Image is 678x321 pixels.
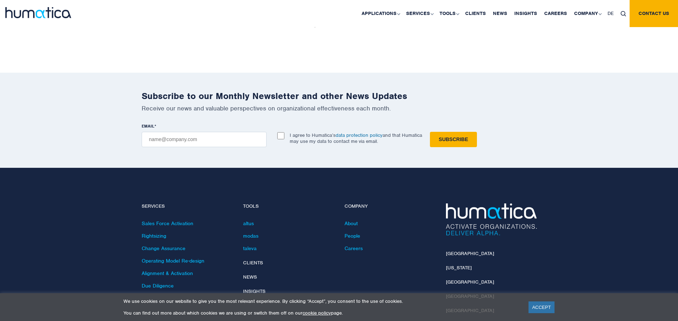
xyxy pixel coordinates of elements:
img: logo [5,7,71,18]
img: Humatica [446,203,537,235]
img: search_icon [621,11,626,16]
a: Change Assurance [142,245,185,252]
a: Due Diligence [142,283,174,289]
a: Careers [345,245,363,252]
p: You can find out more about which cookies we are using or switch them off on our page. [123,310,520,316]
h2: Subscribe to our Monthly Newsletter and other News Updates [142,90,537,102]
a: cookie policy [303,310,331,316]
p: I agree to Humatica’s and that Humatica may use my data to contact me via email. [290,132,422,144]
span: EMAIL [142,123,154,129]
span: DE [608,10,614,16]
p: We use cookies on our website to give you the most relevant experience. By clicking “Accept”, you... [123,298,520,304]
a: News [243,274,257,280]
a: [US_STATE] [446,265,472,271]
a: ACCEPT [529,301,555,313]
a: [GEOGRAPHIC_DATA] [446,250,494,257]
a: Operating Model Re-design [142,258,204,264]
a: data protection policy [336,132,383,138]
a: Insights [243,288,266,294]
a: Rightsizing [142,233,166,239]
a: Alignment & Activation [142,270,193,276]
a: Sales Force Activation [142,220,193,227]
a: [GEOGRAPHIC_DATA] [446,279,494,285]
input: Subscribe [430,132,477,147]
a: altus [243,220,254,227]
a: People [345,233,360,239]
h4: Company [345,203,435,209]
a: Clients [243,260,263,266]
p: Receive our news and valuable perspectives on organizational effectiveness each month. [142,104,537,112]
h4: Tools [243,203,334,209]
a: taleva [243,245,257,252]
input: I agree to Humatica’sdata protection policyand that Humatica may use my data to contact me via em... [277,132,284,139]
input: name@company.com [142,132,267,147]
h4: Services [142,203,232,209]
a: modas [243,233,258,239]
a: About [345,220,358,227]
